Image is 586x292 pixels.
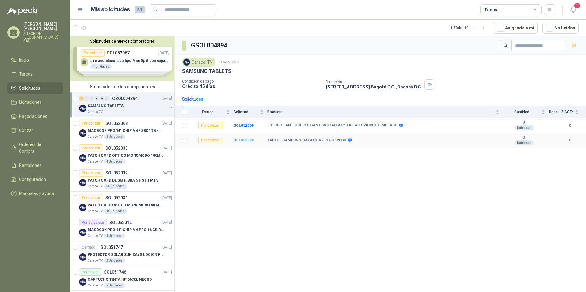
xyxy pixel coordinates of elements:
[88,103,124,109] p: SAMSUNG TABLETS
[568,4,579,15] button: 1
[79,194,103,201] div: Por cotizar
[105,171,128,175] p: SOL052032
[234,138,254,142] a: SOL052070
[100,96,105,101] div: 0
[515,125,534,130] div: Unidades
[88,258,103,263] p: Caracol TV
[79,244,98,251] div: Cerrado
[91,5,130,14] h1: Mis solicitudes
[7,96,63,108] a: Licitaciones
[101,245,123,249] p: SOL051747
[70,216,174,241] a: Por adjudicarSOL052012[DATE] Company LogoMACBOOK PRO 14" CHIP M4 PRO 16 GB RAM 1TBCaracol TV1 Uni...
[191,41,228,50] h3: GSOL004894
[112,96,138,101] p: GSOL004894
[574,3,580,9] span: 1
[70,167,174,192] a: Por cotizarSOL052032[DATE] Company LogoPATCH CORD DE SM FIBRA ST-ST 1 MTSCaracol TV20 Unidades
[88,128,164,134] p: MACBOOK PRO 14" CHIP M4 / SSD 1TB - 24 GB RAM
[162,96,172,102] p: [DATE]
[70,142,174,167] a: Por cotizarSOL052033[DATE] Company LogoPATCH CORD OPTICO MONOMODO 100MTSCaracol TV4 Unidades
[88,110,103,114] p: Caracol TV
[326,80,422,84] p: Dirección
[267,138,346,143] b: TABLET SAMSUNG GALAXY A9 PLUS 128GB
[503,136,545,140] b: 2
[88,178,158,183] p: PATCH CORD DE SM FIBRA ST-ST 1 MTS
[484,6,497,13] div: Todas
[19,190,54,197] span: Manuales y ayuda
[88,153,164,159] p: PATCH CORD OPTICO MONOMODO 100MTS
[561,110,574,114] span: # COTs
[19,57,29,63] span: Inicio
[79,95,173,114] a: 2 0 0 0 0 0 GSOL004894[DATE] Company LogoSAMSUNG TABLETSCaracol TV
[70,81,174,92] div: Solicitudes de tus compradores
[234,110,259,114] span: Solicitud
[79,179,86,186] img: Company Logo
[182,58,215,67] div: Caracol TV
[19,127,33,134] span: Cotizar
[7,68,63,80] a: Tareas
[105,121,128,125] p: SOL052068
[88,234,103,238] p: Caracol TV
[79,204,86,211] img: Company Logo
[79,154,86,162] img: Company Logo
[162,195,172,201] p: [DATE]
[493,22,538,34] button: Asignado a mi
[162,220,172,226] p: [DATE]
[104,159,125,164] div: 4 Unidades
[326,84,422,89] p: [STREET_ADDRESS] Bogotá D.C. , Bogotá D.C.
[70,266,174,291] a: Por enviarSOL051746[DATE] Company LogoCARTUCHO TINTA HP 667XL NEGROCaracol TV2 Unidades
[162,145,172,151] p: [DATE]
[561,137,579,143] b: 0
[234,123,254,128] a: SOL052069
[191,106,234,118] th: Estado
[234,106,267,118] th: Solicitud
[504,43,508,48] span: search
[182,68,231,74] p: SAMSUNG TABLETS
[549,106,561,118] th: Docs
[7,125,63,136] a: Cotizar
[182,84,321,89] p: Crédito 45 días
[104,234,125,238] div: 1 Unidades
[79,253,86,261] img: Company Logo
[451,23,488,33] div: 1 - 50 de 119
[198,137,222,144] div: Por cotizar
[162,121,172,126] p: [DATE]
[561,123,579,129] b: 0
[88,277,152,283] p: CARTUCHO TINTA HP 667XL NEGRO
[162,245,172,250] p: [DATE]
[19,176,46,183] span: Configuración
[183,59,190,66] img: Company Logo
[198,122,222,129] div: Por cotizar
[109,220,132,225] p: SOL052012
[104,184,127,189] div: 20 Unidades
[79,229,86,236] img: Company Logo
[105,196,128,200] p: SOL052031
[70,36,174,81] div: Solicitudes de nuevos compradoresPor cotizarSOL052067[DATE] aire acondicionado tipo Mini Split co...
[7,159,63,171] a: Remisiones
[79,96,84,101] div: 2
[104,270,126,274] p: SOL051746
[79,268,101,276] div: Por enviar
[23,22,63,31] p: [PERSON_NAME] [PERSON_NAME]
[73,39,172,43] button: Solicitudes de nuevos compradores
[7,139,63,157] a: Órdenes de Compra
[79,120,103,127] div: Por cotizar
[79,105,86,112] img: Company Logo
[19,162,42,169] span: Remisiones
[135,6,145,13] span: 31
[162,269,172,275] p: [DATE]
[104,134,125,139] div: 1 Unidades
[561,106,586,118] th: # COTs
[79,129,86,137] img: Company Logo
[79,169,103,177] div: Por cotizar
[88,209,103,214] p: Caracol TV
[19,113,47,120] span: Negociaciones
[267,110,494,114] span: Producto
[267,106,503,118] th: Producto
[104,258,125,263] div: 2 Unidades
[88,252,164,258] p: PROTECTOR SOLAR SUN DAYS LOCION FPS 50 CAJA X 24 UN
[105,146,128,150] p: SOL052033
[191,110,225,114] span: Estado
[7,110,63,122] a: Negociaciones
